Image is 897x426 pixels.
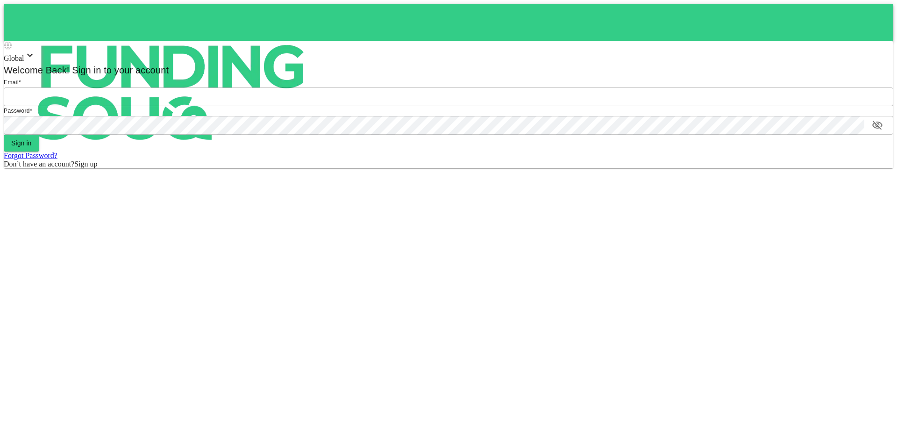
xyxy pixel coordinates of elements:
[4,4,893,41] a: logo
[4,65,70,75] span: Welcome Back!
[4,135,39,152] button: Sign in
[4,108,30,114] span: Password
[4,79,19,86] span: Email
[4,160,74,168] span: Don’t have an account?
[4,116,864,135] input: password
[4,4,340,181] img: logo
[74,160,97,168] span: Sign up
[70,65,169,75] span: Sign in to your account
[4,152,57,159] a: Forgot Password?
[4,50,893,63] div: Global
[4,87,893,106] input: email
